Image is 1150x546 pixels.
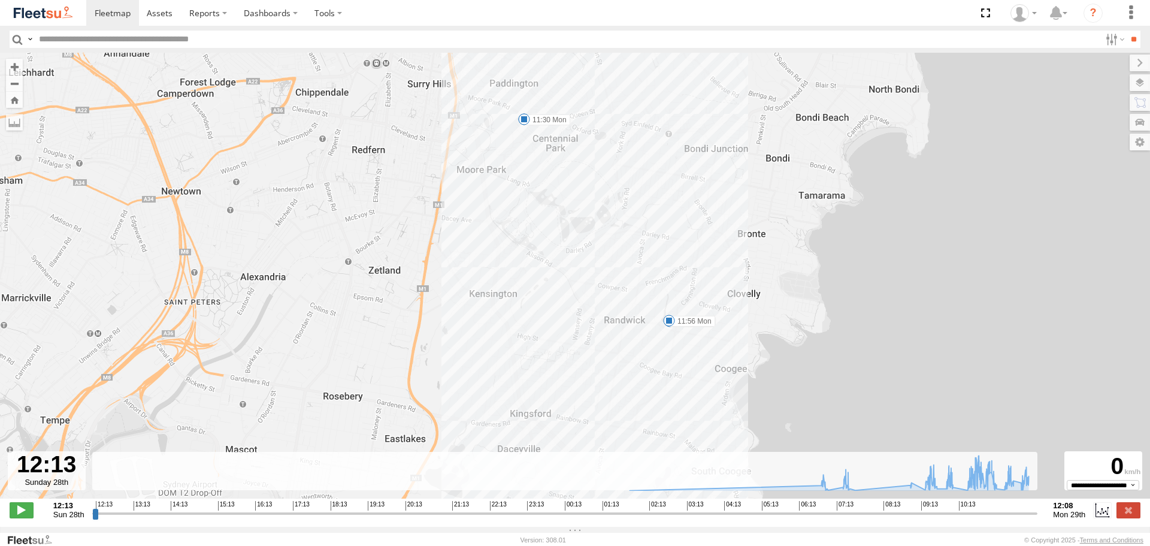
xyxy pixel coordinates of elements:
i: ? [1084,4,1103,23]
span: Sun 28th Sep 2025 [53,510,84,519]
span: 08:13 [883,501,900,511]
button: Zoom out [6,75,23,92]
span: 16:13 [255,501,272,511]
strong: 12:08 [1053,501,1085,510]
span: 21:13 [452,501,469,511]
span: 01:13 [603,501,619,511]
label: 11:30 Mon [524,114,570,125]
span: Mon 29th Sep 2025 [1053,510,1085,519]
span: 03:13 [687,501,704,511]
a: Terms and Conditions [1080,536,1143,544]
span: 05:13 [762,501,779,511]
label: Map Settings [1130,134,1150,150]
span: 06:13 [799,501,816,511]
button: Zoom in [6,59,23,75]
div: Matt Mayall [1006,4,1041,22]
div: Version: 308.01 [520,536,566,544]
span: 09:13 [921,501,938,511]
span: 22:13 [490,501,507,511]
span: 12:13 [96,501,113,511]
label: Search Filter Options [1101,31,1127,48]
label: 11:56 Mon [669,316,715,327]
span: 23:13 [527,501,544,511]
span: 10:13 [959,501,976,511]
a: Visit our Website [7,534,62,546]
label: Play/Stop [10,502,34,518]
span: 02:13 [649,501,666,511]
span: 18:13 [331,501,347,511]
span: 19:13 [368,501,385,511]
label: Close [1116,502,1140,518]
span: 13:13 [134,501,150,511]
label: Search Query [25,31,35,48]
div: © Copyright 2025 - [1024,536,1143,544]
span: 17:13 [293,501,310,511]
label: 11:45 Mon [670,316,716,327]
img: fleetsu-logo-horizontal.svg [12,5,74,21]
div: 0 [1066,453,1140,480]
span: 04:13 [724,501,741,511]
label: Measure [6,114,23,131]
span: 15:13 [218,501,235,511]
strong: 12:13 [53,501,84,510]
span: 00:13 [565,501,582,511]
span: 07:13 [837,501,854,511]
span: 20:13 [405,501,422,511]
span: 14:13 [171,501,187,511]
button: Zoom Home [6,92,23,108]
